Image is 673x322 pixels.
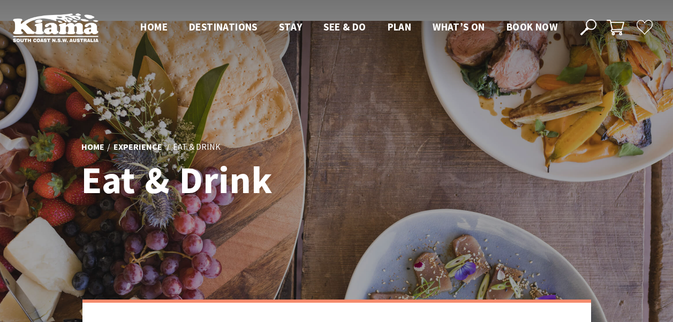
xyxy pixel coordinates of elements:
a: Experience [114,141,162,153]
li: Eat & Drink [173,140,221,154]
span: What’s On [433,20,485,33]
span: Home [140,20,168,33]
h1: Eat & Drink [81,159,384,201]
a: Home [81,141,104,153]
nav: Main Menu [130,19,568,36]
span: Stay [279,20,303,33]
span: Book now [506,20,557,33]
span: See & Do [323,20,366,33]
span: Destinations [189,20,258,33]
span: Plan [388,20,412,33]
img: Kiama Logo [13,13,99,42]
